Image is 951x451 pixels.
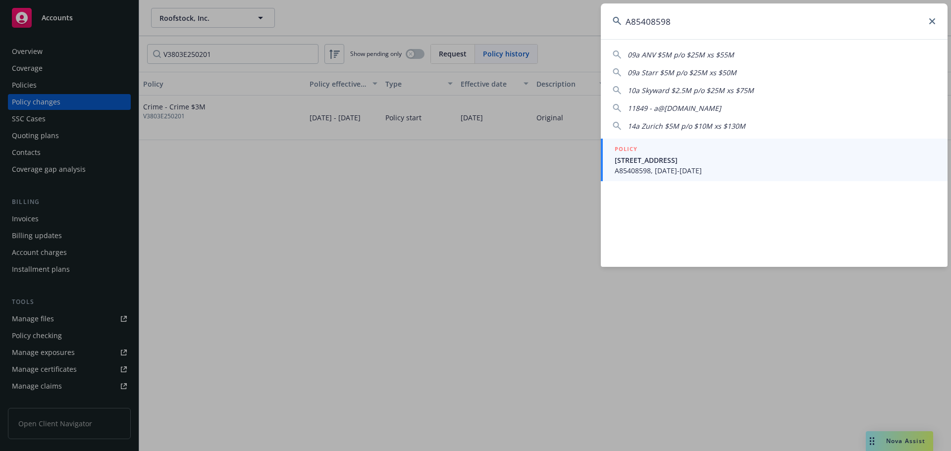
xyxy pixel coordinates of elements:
[601,3,948,39] input: Search...
[615,165,936,176] span: A85408598, [DATE]-[DATE]
[628,68,737,77] span: 09a Starr $5M p/o $25M xs $50M
[628,103,721,113] span: 11849 - a@[DOMAIN_NAME]
[615,155,936,165] span: [STREET_ADDRESS]
[615,144,637,154] h5: POLICY
[601,139,948,181] a: POLICY[STREET_ADDRESS]A85408598, [DATE]-[DATE]
[628,50,734,59] span: 09a ANV $5M p/o $25M xs $55M
[628,86,754,95] span: 10a Skyward $2.5M p/o $25M xs $75M
[628,121,745,131] span: 14a Zurich $5M p/o $10M xs $130M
